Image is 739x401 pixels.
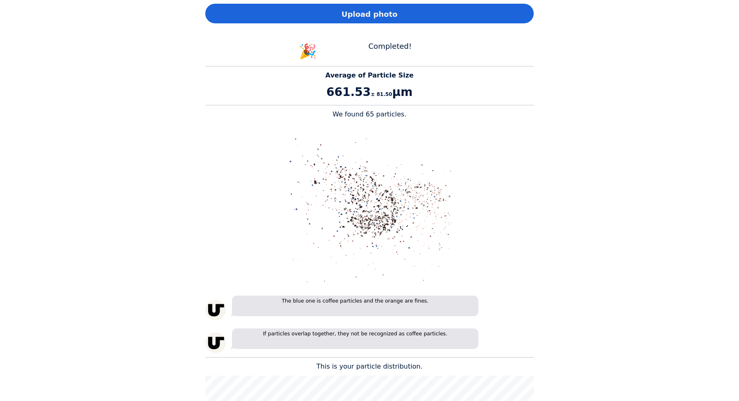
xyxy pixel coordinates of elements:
p: 661.53 μm [205,84,534,101]
p: The blue one is coffee particles and the orange are fines. [232,296,478,316]
p: If particles overlap together, they not be recognized as coffee particles. [232,328,478,349]
span: ± 81.50 [371,91,392,97]
p: This is your particle distribution. [205,362,534,371]
p: We found 65 particles. [205,109,534,119]
img: alt [287,123,452,287]
img: unspecialty-logo [205,333,226,353]
span: 🎉 [299,43,317,59]
img: unspecialty-logo [205,300,226,320]
div: Completed! [328,41,452,62]
p: Average of Particle Size [205,71,534,80]
span: Upload photo [342,9,397,20]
